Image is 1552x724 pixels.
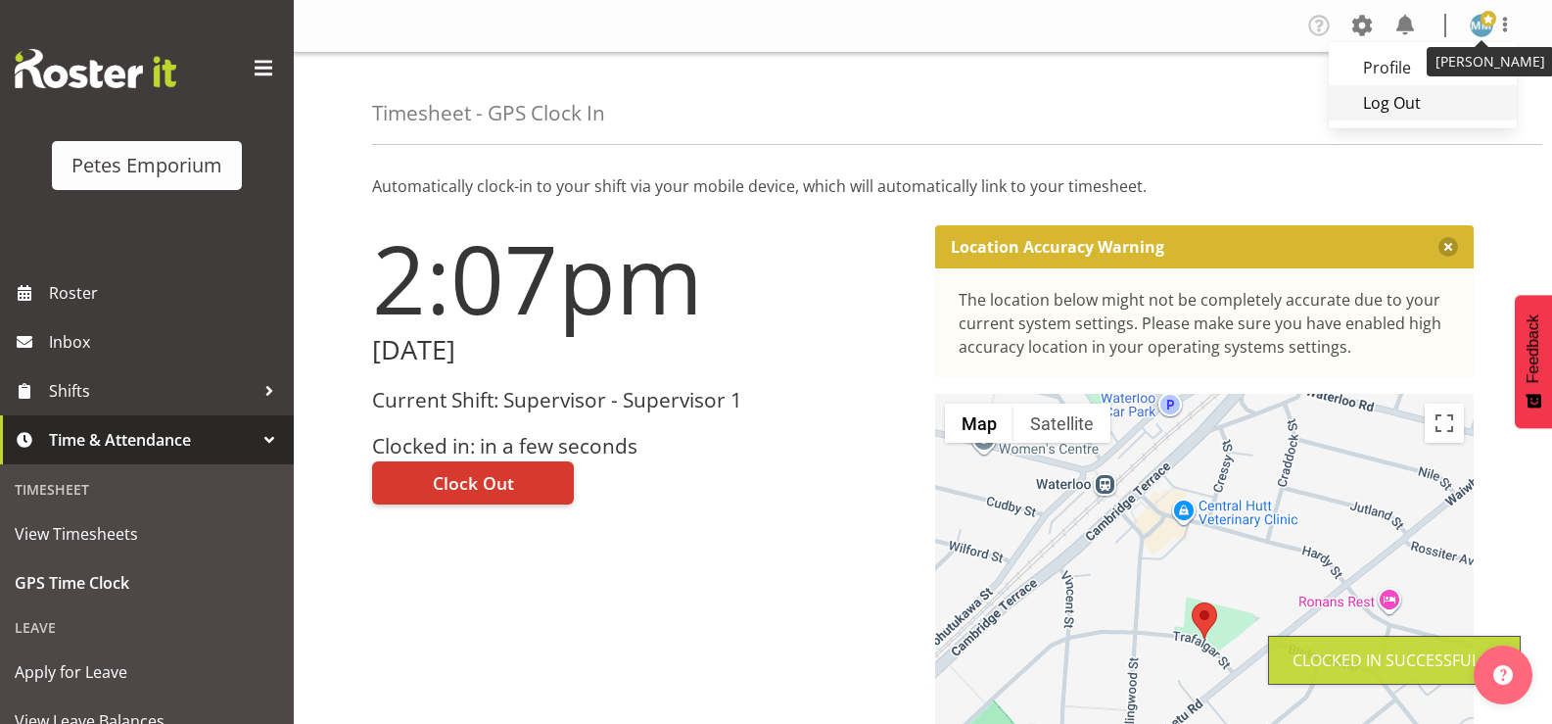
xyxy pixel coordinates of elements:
[1525,314,1542,383] span: Feedback
[1293,649,1496,672] div: Clocked in Successfully
[1329,85,1517,121] a: Log Out
[372,461,574,505] button: Clock Out
[1515,295,1552,428] button: Feedback - Show survey
[1013,404,1110,443] button: Show satellite imagery
[1438,237,1458,257] button: Close message
[1425,404,1464,443] button: Toggle fullscreen view
[5,607,289,648] div: Leave
[1493,665,1513,685] img: help-xxl-2.png
[49,425,255,455] span: Time & Attendance
[5,469,289,509] div: Timesheet
[49,278,284,308] span: Roster
[372,225,912,331] h1: 2:07pm
[15,519,279,549] span: View Timesheets
[5,558,289,607] a: GPS Time Clock
[1329,50,1517,85] a: Profile
[433,470,514,496] span: Clock Out
[372,435,912,458] h3: Clocked in: in a few seconds
[959,288,1451,359] div: The location below might not be completely accurate due to your current system settings. Please m...
[372,389,912,411] h3: Current Shift: Supervisor - Supervisor 1
[15,49,176,88] img: Rosterit website logo
[49,327,284,357] span: Inbox
[372,102,605,124] h4: Timesheet - GPS Clock In
[951,237,1164,257] p: Location Accuracy Warning
[5,648,289,697] a: Apply for Leave
[71,151,222,180] div: Petes Emporium
[15,657,279,687] span: Apply for Leave
[372,335,912,365] h2: [DATE]
[372,174,1474,198] p: Automatically clock-in to your shift via your mobile device, which will automatically link to you...
[49,376,255,406] span: Shifts
[945,404,1013,443] button: Show street map
[15,568,279,598] span: GPS Time Clock
[5,509,289,558] a: View Timesheets
[1470,14,1493,37] img: mandy-mosley3858.jpg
